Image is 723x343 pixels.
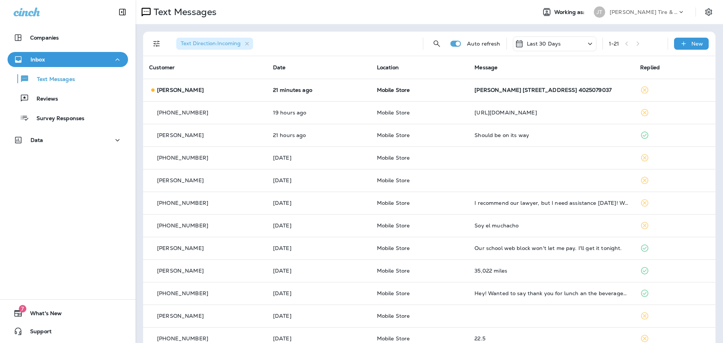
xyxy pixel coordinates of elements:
[157,132,204,138] p: [PERSON_NAME]
[527,41,561,47] p: Last 30 Days
[273,64,286,71] span: Date
[554,9,586,15] span: Working as:
[112,5,133,20] button: Collapse Sidebar
[474,64,497,71] span: Message
[273,290,365,296] p: Aug 21, 2025 02:25 PM
[8,110,128,126] button: Survey Responses
[273,132,365,138] p: Aug 28, 2025 01:14 PM
[29,96,58,103] p: Reviews
[610,9,677,15] p: [PERSON_NAME] Tire & Auto
[273,87,365,93] p: Aug 29, 2025 10:50 AM
[157,155,208,161] p: [PHONE_NUMBER]
[157,110,208,116] p: [PHONE_NUMBER]
[273,268,365,274] p: Aug 22, 2025 11:31 AM
[377,267,410,274] span: Mobile Store
[609,41,619,47] div: 1 - 21
[273,200,365,206] p: Aug 26, 2025 06:42 PM
[8,324,128,339] button: Support
[176,38,253,50] div: Text Direction:Incoming
[377,109,410,116] span: Mobile Store
[157,87,204,93] p: [PERSON_NAME]
[8,52,128,67] button: Inbox
[157,268,204,274] p: [PERSON_NAME]
[8,30,128,45] button: Companies
[429,36,444,51] button: Search Messages
[273,245,365,251] p: Aug 25, 2025 02:32 PM
[19,305,26,313] span: 7
[377,154,410,161] span: Mobile Store
[474,335,628,341] div: 22.5
[377,222,410,229] span: Mobile Store
[377,200,410,206] span: Mobile Store
[23,310,62,319] span: What's New
[377,335,410,342] span: Mobile Store
[474,132,628,138] div: Should be on its way
[8,133,128,148] button: Data
[467,41,500,47] p: Auto refresh
[31,137,43,143] p: Data
[181,40,241,47] span: Text Direction : Incoming
[149,36,164,51] button: Filters
[474,245,628,251] div: Our school web block won't let me pay. I'll get it tonight.
[151,6,217,18] p: Text Messages
[157,200,208,206] p: [PHONE_NUMBER]
[157,177,204,183] p: [PERSON_NAME]
[702,5,715,19] button: Settings
[377,87,410,93] span: Mobile Store
[8,306,128,321] button: 7What's New
[157,335,208,341] p: [PHONE_NUMBER]
[377,132,410,139] span: Mobile Store
[474,110,628,116] div: https://maps.app.goo.gl/SrjQZKDyHcSSgGXQ8?g_st=a
[474,87,628,93] div: Cindy Pierce 2547 north 196th plaza #21 4025079037
[691,41,703,47] p: New
[23,328,52,337] span: Support
[157,245,204,251] p: [PERSON_NAME]
[149,64,175,71] span: Customer
[474,268,628,274] div: 35,022 miles
[377,245,410,252] span: Mobile Store
[8,90,128,106] button: Reviews
[377,177,410,184] span: Mobile Store
[273,335,365,341] p: Aug 18, 2025 09:18 AM
[8,71,128,87] button: Text Messages
[273,223,365,229] p: Aug 26, 2025 03:51 PM
[29,76,75,83] p: Text Messages
[157,290,208,296] p: [PHONE_NUMBER]
[29,115,84,122] p: Survey Responses
[157,313,204,319] p: [PERSON_NAME]
[273,110,365,116] p: Aug 28, 2025 04:04 PM
[273,155,365,161] p: Aug 28, 2025 08:28 AM
[594,6,605,18] div: JT
[474,200,628,206] div: I recommend our lawyer, but I need assistance today! We live in Michigan! We need to get there, p...
[30,35,59,41] p: Companies
[157,223,208,229] p: [PHONE_NUMBER]
[474,223,628,229] div: Soy el muchacho
[31,56,45,63] p: Inbox
[474,290,628,296] div: Hey! Wanted to say thank you for lunch an the beverages! Appreciate it!
[273,177,365,183] p: Aug 27, 2025 08:21 AM
[273,313,365,319] p: Aug 21, 2025 07:41 AM
[640,64,660,71] span: Replied
[377,290,410,297] span: Mobile Store
[377,64,399,71] span: Location
[377,313,410,319] span: Mobile Store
